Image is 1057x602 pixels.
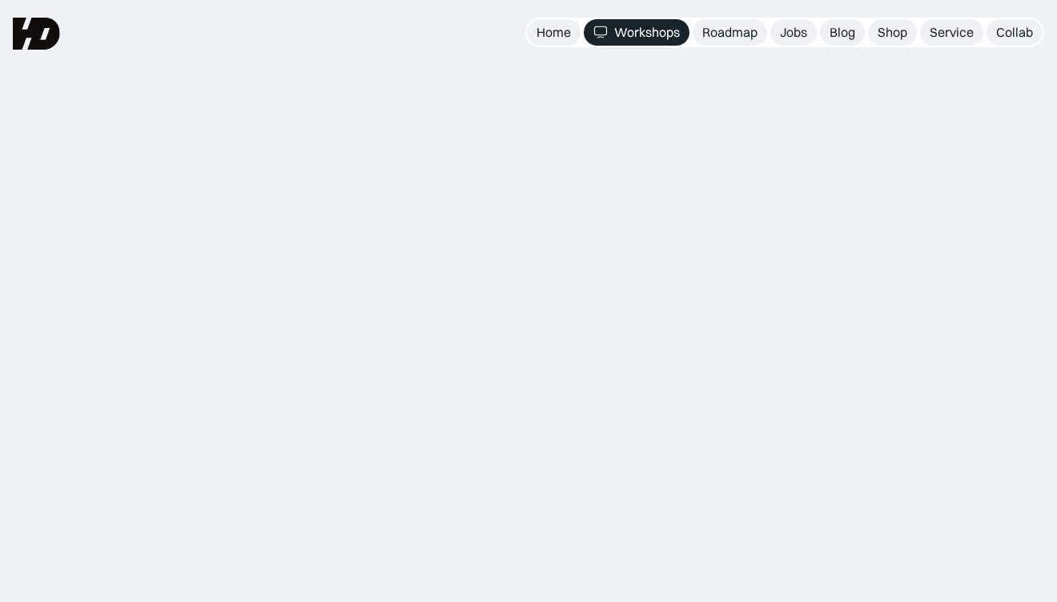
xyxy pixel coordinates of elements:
[920,19,983,46] a: Service
[987,19,1043,46] a: Collab
[693,19,767,46] a: Roadmap
[584,19,689,46] a: Workshops
[996,24,1033,41] div: Collab
[770,19,817,46] a: Jobs
[780,24,807,41] div: Jobs
[702,24,758,41] div: Roadmap
[537,24,571,41] div: Home
[527,19,581,46] a: Home
[830,24,855,41] div: Blog
[930,24,974,41] div: Service
[868,19,917,46] a: Shop
[878,24,907,41] div: Shop
[614,24,680,41] div: Workshops
[820,19,865,46] a: Blog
